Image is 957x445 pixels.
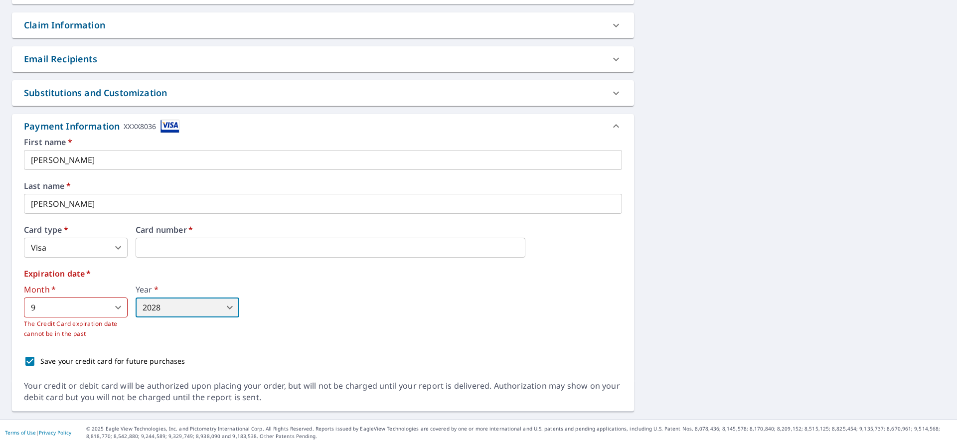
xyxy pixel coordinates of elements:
[136,238,525,258] iframe: secure payment field
[124,120,156,133] div: XXXX8036
[24,18,105,32] div: Claim Information
[24,138,622,146] label: First name
[24,319,128,339] p: The Credit Card expiration date cannot be in the past
[12,46,634,72] div: Email Recipients
[5,429,36,436] a: Terms of Use
[86,425,952,440] p: © 2025 Eagle View Technologies, Inc. and Pictometry International Corp. All Rights Reserved. Repo...
[12,114,634,138] div: Payment InformationXXXX8036cardImage
[24,380,622,403] div: Your credit or debit card will be authorized upon placing your order, but will not be charged unt...
[136,226,622,234] label: Card number
[24,238,128,258] div: Visa
[5,430,71,436] p: |
[24,86,167,100] div: Substitutions and Customization
[160,120,179,133] img: cardImage
[24,270,622,278] label: Expiration date
[40,356,185,366] p: Save your credit card for future purchases
[12,12,634,38] div: Claim Information
[39,429,71,436] a: Privacy Policy
[24,226,128,234] label: Card type
[12,80,634,106] div: Substitutions and Customization
[136,297,239,317] div: 2028
[24,52,97,66] div: Email Recipients
[24,182,622,190] label: Last name
[24,120,179,133] div: Payment Information
[24,297,128,317] div: 9
[24,286,128,294] label: Month
[136,286,239,294] label: Year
